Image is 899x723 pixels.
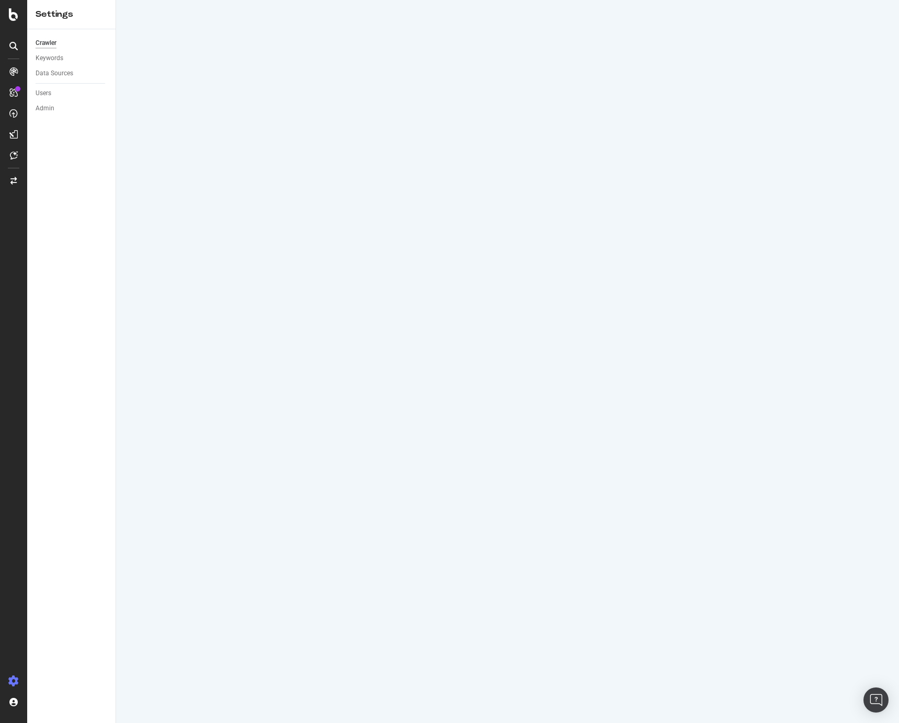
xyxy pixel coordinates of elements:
[36,38,56,49] div: Crawler
[36,88,108,99] a: Users
[36,68,108,79] a: Data Sources
[36,8,107,20] div: Settings
[36,53,63,64] div: Keywords
[863,687,889,713] div: Open Intercom Messenger
[36,88,51,99] div: Users
[36,68,73,79] div: Data Sources
[36,38,108,49] a: Crawler
[36,53,108,64] a: Keywords
[36,103,108,114] a: Admin
[36,103,54,114] div: Admin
